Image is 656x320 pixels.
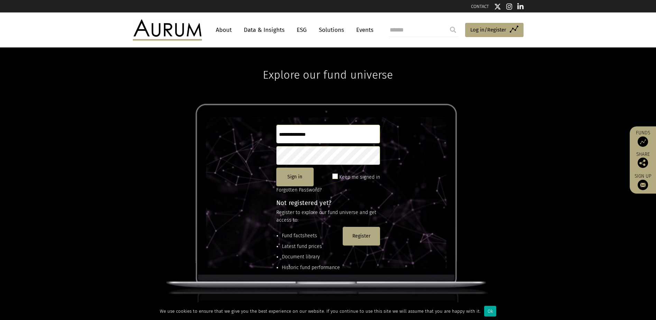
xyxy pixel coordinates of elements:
[484,306,496,317] div: Ok
[276,187,322,193] a: Forgotten Password?
[293,24,310,36] a: ESG
[353,24,373,36] a: Events
[240,24,288,36] a: Data & Insights
[276,209,380,224] p: Register to explore our fund universe and get access to:
[276,200,380,206] h4: Not registered yet?
[339,173,380,181] label: Keep me signed in
[633,130,653,147] a: Funds
[133,19,202,40] img: Aurum
[638,180,648,190] img: Sign up to our newsletter
[494,3,501,10] img: Twitter icon
[282,232,340,240] li: Fund factsheets
[343,227,380,246] button: Register
[471,4,489,9] a: CONTACT
[276,168,314,186] button: Sign in
[282,264,340,272] li: Historic fund performance
[638,158,648,168] img: Share this post
[282,253,340,261] li: Document library
[282,243,340,250] li: Latest fund prices
[506,3,512,10] img: Instagram icon
[517,3,524,10] img: Linkedin icon
[263,47,393,81] h1: Explore our fund universe
[638,136,648,147] img: Access Funds
[315,24,348,36] a: Solutions
[470,26,506,34] span: Log in/Register
[633,173,653,190] a: Sign up
[465,23,524,37] a: Log in/Register
[212,24,235,36] a: About
[633,152,653,168] div: Share
[446,23,460,37] input: Submit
